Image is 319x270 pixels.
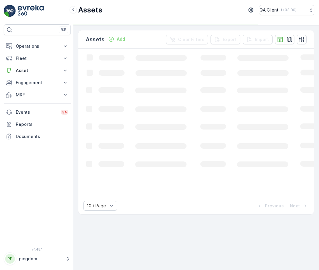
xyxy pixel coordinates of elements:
p: MRF [16,92,59,98]
button: Previous [256,202,284,209]
button: Asset [4,64,71,77]
p: Clear Filters [178,36,204,43]
button: Add [106,36,128,43]
img: logo_light-DOdMpM7g.png [18,5,44,17]
img: logo [4,5,16,17]
button: QA Client(+03:00) [259,5,314,15]
button: Import [243,35,273,44]
p: Documents [16,133,68,140]
button: Fleet [4,52,71,64]
p: Assets [86,35,105,44]
p: Add [117,36,125,42]
p: Fleet [16,55,59,61]
p: Assets [78,5,102,15]
p: ⌘B [60,27,67,32]
p: Reports [16,121,68,127]
a: Events34 [4,106,71,118]
button: MRF [4,89,71,101]
button: Operations [4,40,71,52]
p: pingdom [19,256,62,262]
div: PP [5,254,15,264]
p: Export [223,36,237,43]
p: ( +03:00 ) [281,8,297,12]
button: Next [289,202,309,209]
span: v 1.48.1 [4,247,71,251]
button: PPpingdom [4,252,71,265]
p: Next [290,203,300,209]
p: Operations [16,43,59,49]
p: QA Client [259,7,279,13]
a: Reports [4,118,71,130]
p: Import [255,36,269,43]
a: Documents [4,130,71,143]
p: Events [16,109,57,115]
button: Export [211,35,240,44]
button: Engagement [4,77,71,89]
p: 34 [62,110,67,115]
p: Engagement [16,80,59,86]
p: Previous [265,203,284,209]
p: Asset [16,67,59,74]
button: Clear Filters [166,35,208,44]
